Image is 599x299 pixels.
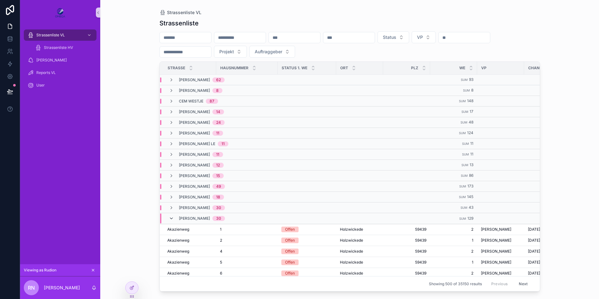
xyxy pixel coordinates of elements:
[340,249,379,254] a: Holzwickede
[285,260,295,265] div: Offen
[285,227,295,232] div: Offen
[461,78,468,81] small: Sum
[481,238,511,243] span: [PERSON_NAME]
[216,195,220,200] div: 18
[461,121,467,124] small: Sum
[469,205,473,210] span: 43
[167,9,201,16] span: Strassenliste VL
[219,49,234,55] span: Projekt
[220,227,274,232] a: 1
[340,260,363,265] span: Holzwickede
[340,238,379,243] a: Holzwickede
[378,31,409,43] button: Select Button
[467,130,473,135] span: 124
[340,260,379,265] a: Holzwickede
[281,260,332,265] a: Offen
[214,46,247,58] button: Select Button
[220,260,274,265] a: 5
[387,249,426,254] span: 59439
[481,249,520,254] a: [PERSON_NAME]
[461,110,468,113] small: Sum
[216,152,219,157] div: 11
[434,271,473,276] a: 2
[467,184,473,188] span: 173
[220,66,248,71] span: Hausnummer
[44,45,73,50] span: Strassenliste HV
[220,271,274,276] a: 6
[220,249,274,254] a: 4
[469,173,473,178] span: 86
[461,174,468,177] small: Sum
[469,77,473,82] span: 93
[412,31,436,43] button: Select Button
[179,141,215,146] span: [PERSON_NAME] Le
[24,29,96,41] a: Strassenliste VL
[387,271,426,276] span: 59439
[528,66,559,71] span: Change check
[36,70,56,75] span: Reports VL
[167,249,212,254] a: Akazienweg
[462,153,469,156] small: Sum
[31,42,96,53] a: Strassenliste HV
[220,238,274,243] a: 2
[210,99,214,104] div: 87
[340,249,363,254] span: Holzwickede
[179,216,210,221] span: [PERSON_NAME]
[179,77,210,82] span: [PERSON_NAME]
[467,98,473,103] span: 148
[481,66,487,71] span: VP
[216,216,221,221] div: 30
[179,173,210,178] span: [PERSON_NAME]
[28,284,35,291] span: RN
[216,163,220,168] div: 12
[20,25,100,99] div: scrollable content
[429,281,482,286] span: Showing 500 of 35150 results
[528,249,550,254] span: [DATE] 14:19
[411,66,418,71] span: PLZ
[528,271,550,276] span: [DATE] 14:19
[216,205,221,210] div: 30
[470,152,473,156] span: 11
[434,227,473,232] a: 2
[340,66,348,71] span: Ort
[459,195,466,199] small: Sum
[340,271,379,276] a: Holzwickede
[340,227,379,232] a: Holzwickede
[24,268,56,273] span: Viewing as Rudion
[481,238,520,243] a: [PERSON_NAME]
[285,249,295,254] div: Offen
[55,8,65,18] img: App logo
[167,238,189,243] span: Akazienweg
[221,141,225,146] div: 11
[481,271,520,276] a: [PERSON_NAME]
[383,34,396,40] span: Status
[340,271,363,276] span: Holzwickede
[24,80,96,91] a: User
[36,83,45,88] span: User
[281,270,332,276] a: Offen
[463,89,470,92] small: Sum
[459,185,466,188] small: Sum
[167,249,189,254] span: Akazienweg
[528,271,583,276] a: [DATE] 14:19
[459,66,465,71] span: WE
[434,260,473,265] a: 1
[167,227,212,232] a: Akazienweg
[216,120,221,125] div: 24
[216,131,219,136] div: 11
[220,249,222,254] span: 4
[481,260,520,265] a: [PERSON_NAME]
[470,109,473,114] span: 17
[528,260,583,265] a: [DATE] 14:19
[281,249,332,254] a: Offen
[285,270,295,276] div: Offen
[281,227,332,232] a: Offen
[220,227,221,232] span: 1
[387,260,426,265] span: 59439
[36,58,67,63] span: [PERSON_NAME]
[387,227,426,232] a: 59439
[168,66,185,71] span: Strasse
[514,279,532,289] button: Next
